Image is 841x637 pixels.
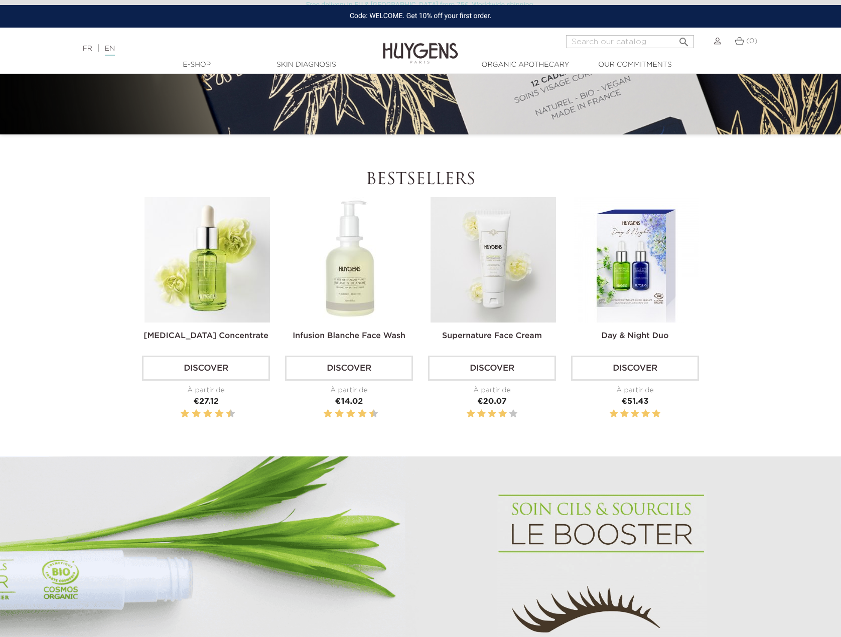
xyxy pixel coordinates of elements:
[213,408,214,420] label: 7
[147,60,247,70] a: E-Shop
[105,45,115,56] a: EN
[678,33,690,45] i: 
[142,356,270,381] a: Discover
[142,385,270,396] div: À partir de
[641,408,649,420] label: 4
[746,38,757,45] span: (0)
[631,408,639,420] label: 3
[360,408,365,420] label: 8
[285,356,413,381] a: Discover
[193,398,218,406] span: €27.12
[475,60,576,70] a: Organic Apothecary
[190,408,192,420] label: 3
[228,408,233,420] label: 10
[205,408,210,420] label: 6
[145,197,270,323] img: Hyaluronic Acid Concentrate
[498,408,506,420] label: 4
[652,408,660,420] label: 5
[194,408,199,420] label: 4
[488,408,496,420] label: 3
[571,385,699,396] div: À partir de
[467,408,475,420] label: 1
[335,398,363,406] span: €14.02
[333,408,335,420] label: 3
[322,408,323,420] label: 1
[477,408,485,420] label: 2
[610,408,618,420] label: 1
[566,35,694,48] input: Search
[622,398,649,406] span: €51.43
[571,356,699,381] a: Discover
[83,45,92,52] a: FR
[179,408,180,420] label: 1
[428,356,556,381] a: Discover
[142,171,699,190] h2: Bestsellers
[224,408,226,420] label: 9
[442,332,542,340] a: Supernature Face Cream
[256,60,356,70] a: Skin Diagnosis
[383,27,458,65] img: Huygens
[288,197,413,323] img: Infusion Blanche Face Wash
[620,408,628,420] label: 2
[509,408,517,420] label: 5
[293,332,405,340] a: Infusion Blanche Face Wash
[356,408,357,420] label: 7
[431,197,556,323] img: Supernature Face Cream
[574,197,699,323] img: Day & Night Duo
[348,408,353,420] label: 6
[371,408,376,420] label: 10
[675,32,693,46] button: 
[428,385,556,396] div: À partir de
[367,408,369,420] label: 9
[337,408,342,420] label: 4
[217,408,222,420] label: 8
[202,408,203,420] label: 5
[585,60,685,70] a: Our commitments
[477,398,506,406] span: €20.07
[345,408,346,420] label: 5
[326,408,331,420] label: 2
[601,332,668,340] a: Day & Night Duo
[285,385,413,396] div: À partir de
[144,332,268,340] a: [MEDICAL_DATA] Concentrate
[78,43,343,55] div: |
[183,408,188,420] label: 2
